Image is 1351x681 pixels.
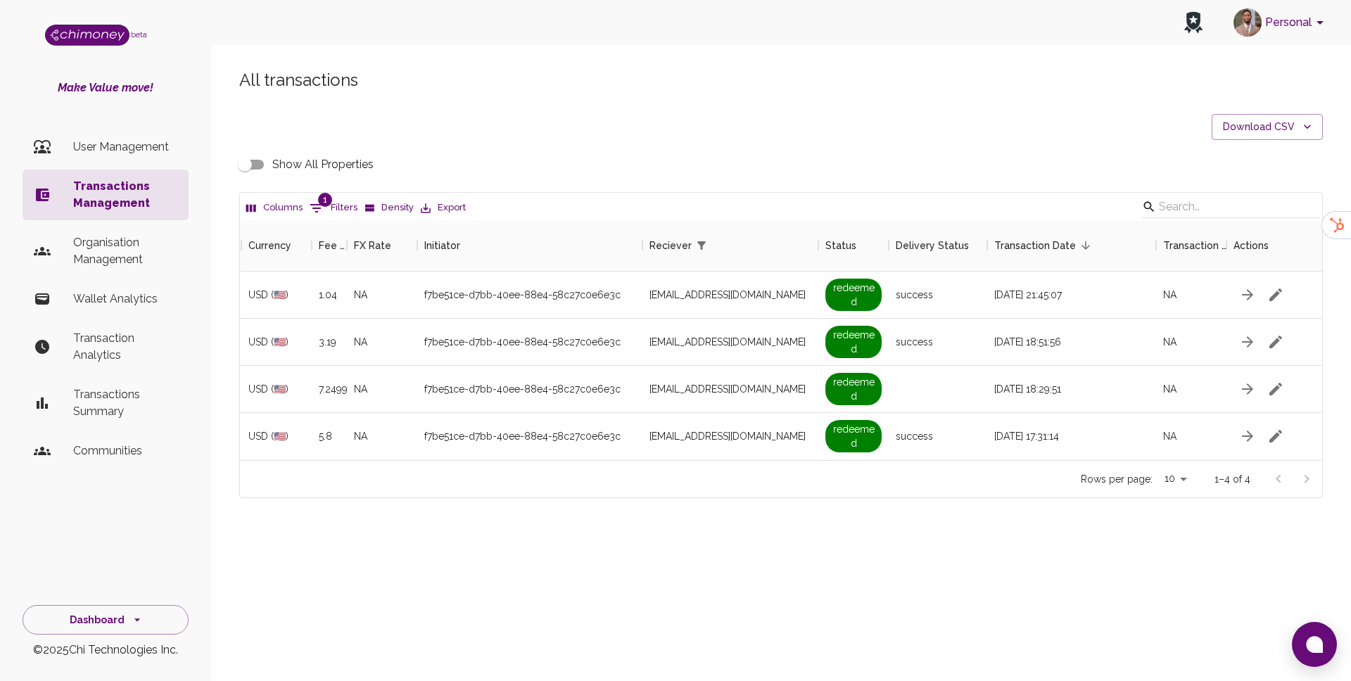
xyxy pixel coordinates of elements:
[1156,413,1226,460] div: NA
[73,386,177,420] p: Transactions Summary
[73,443,177,459] p: Communities
[1159,196,1298,218] input: Search…
[1228,4,1334,41] button: account of current user
[312,413,347,460] div: 5.8
[1076,236,1096,255] button: Sort
[649,220,692,271] div: Reciever
[825,326,882,358] span: redeemed
[825,220,856,271] div: Status
[1163,220,1226,271] div: Transaction payment Method
[987,220,1156,271] div: Transaction Date
[73,178,177,212] p: Transactions Management
[248,220,291,271] div: Currency
[73,330,177,364] p: Transaction Analytics
[649,382,806,396] span: [EMAIL_ADDRESS][DOMAIN_NAME]
[306,197,361,219] button: Show filters
[818,220,889,271] div: Status
[417,272,642,319] div: f7be51ce-d7bb-40ee-88e4-58c27c0e6e3c
[889,319,987,366] div: success
[825,420,882,452] span: redeemed
[649,288,806,302] span: [EMAIL_ADDRESS][DOMAIN_NAME]
[241,272,312,319] div: USD (🇺🇸)
[1226,220,1332,271] div: Actions
[347,319,417,366] div: NA
[241,413,312,460] div: USD (🇺🇸)
[318,193,332,207] span: 1
[649,429,806,443] span: [EMAIL_ADDRESS][DOMAIN_NAME]
[23,605,189,635] button: Dashboard
[1156,319,1226,366] div: NA
[1156,272,1226,319] div: NA
[417,319,642,366] div: f7be51ce-d7bb-40ee-88e4-58c27c0e6e3c
[987,272,1156,319] div: [DATE] 21:45:07
[417,366,642,413] div: f7be51ce-d7bb-40ee-88e4-58c27c0e6e3c
[241,366,312,413] div: USD (🇺🇸)
[312,366,347,413] div: 7.249999999999999
[241,220,312,271] div: Currency
[1292,622,1337,667] button: Open chat window
[1081,472,1153,486] p: Rows per page:
[987,366,1156,413] div: [DATE] 18:29:51
[361,197,417,219] button: Density
[243,197,306,219] button: Select columns
[711,236,731,255] button: Sort
[649,335,806,349] span: [EMAIL_ADDRESS][DOMAIN_NAME]
[1142,196,1319,221] div: Search
[272,156,374,173] span: Show All Properties
[1156,220,1226,271] div: Transaction payment Method
[1233,220,1269,271] div: Actions
[642,220,818,271] div: Reciever
[1233,8,1262,37] img: avatar
[347,220,417,271] div: FX Rate
[347,272,417,319] div: NA
[312,319,347,366] div: 3.19
[73,234,177,268] p: Organisation Management
[692,236,711,255] button: Show filters
[347,413,417,460] div: NA
[319,220,347,271] div: Fee ($)
[241,319,312,366] div: USD (🇺🇸)
[987,413,1156,460] div: [DATE] 17:31:14
[312,272,347,319] div: 1.04
[131,30,147,39] span: beta
[45,25,129,46] img: Logo
[692,236,711,255] div: 1 active filter
[1156,366,1226,413] div: NA
[825,373,882,405] span: redeemed
[73,291,177,307] p: Wallet Analytics
[889,220,987,271] div: Delivery Status
[417,413,642,460] div: f7be51ce-d7bb-40ee-88e4-58c27c0e6e3c
[73,139,177,155] p: User Management
[1214,472,1250,486] p: 1–4 of 4
[889,413,987,460] div: success
[417,220,642,271] div: Initiator
[417,197,469,219] button: Export
[312,220,347,271] div: Fee ($)
[424,220,460,271] div: Initiator
[239,69,1323,91] h5: All transactions
[889,272,987,319] div: success
[157,220,241,271] div: Value
[1212,114,1323,140] button: Download CSV
[987,319,1156,366] div: [DATE] 18:51:56
[347,366,417,413] div: NA
[354,220,391,271] div: FX Rate
[896,220,969,271] div: Delivery Status
[994,220,1076,271] div: Transaction Date
[825,279,882,311] span: redeemed
[1158,469,1192,489] div: 10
